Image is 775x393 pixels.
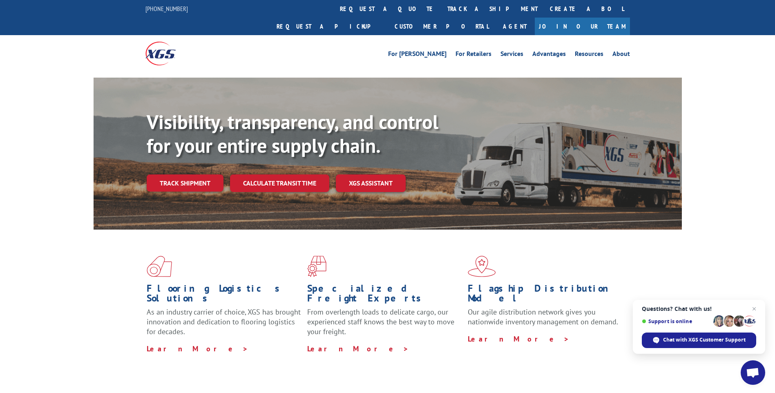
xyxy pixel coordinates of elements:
a: For Retailers [456,51,491,60]
a: Advantages [532,51,566,60]
p: From overlength loads to delicate cargo, our experienced staff knows the best way to move your fr... [307,307,462,344]
a: Agent [495,18,535,35]
b: Visibility, transparency, and control for your entire supply chain. [147,109,438,158]
a: Learn More > [147,344,248,353]
a: XGS ASSISTANT [336,174,406,192]
a: Calculate transit time [230,174,329,192]
a: [PHONE_NUMBER] [145,4,188,13]
span: Support is online [642,318,710,324]
h1: Flooring Logistics Solutions [147,284,301,307]
span: Our agile distribution network gives you nationwide inventory management on demand. [468,307,618,326]
a: Track shipment [147,174,223,192]
img: xgs-icon-focused-on-flooring-red [307,256,326,277]
div: Chat with XGS Customer Support [642,333,756,348]
a: Learn More > [468,334,570,344]
img: xgs-icon-total-supply-chain-intelligence-red [147,256,172,277]
a: Join Our Team [535,18,630,35]
a: For [PERSON_NAME] [388,51,447,60]
span: As an industry carrier of choice, XGS has brought innovation and dedication to flooring logistics... [147,307,301,336]
a: Resources [575,51,603,60]
a: Services [500,51,523,60]
img: xgs-icon-flagship-distribution-model-red [468,256,496,277]
a: Request a pickup [270,18,389,35]
h1: Flagship Distribution Model [468,284,622,307]
a: Customer Portal [389,18,495,35]
span: Chat with XGS Customer Support [663,336,746,344]
h1: Specialized Freight Experts [307,284,462,307]
span: Close chat [749,304,759,314]
div: Open chat [741,360,765,385]
a: About [612,51,630,60]
a: Learn More > [307,344,409,353]
span: Questions? Chat with us! [642,306,756,312]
